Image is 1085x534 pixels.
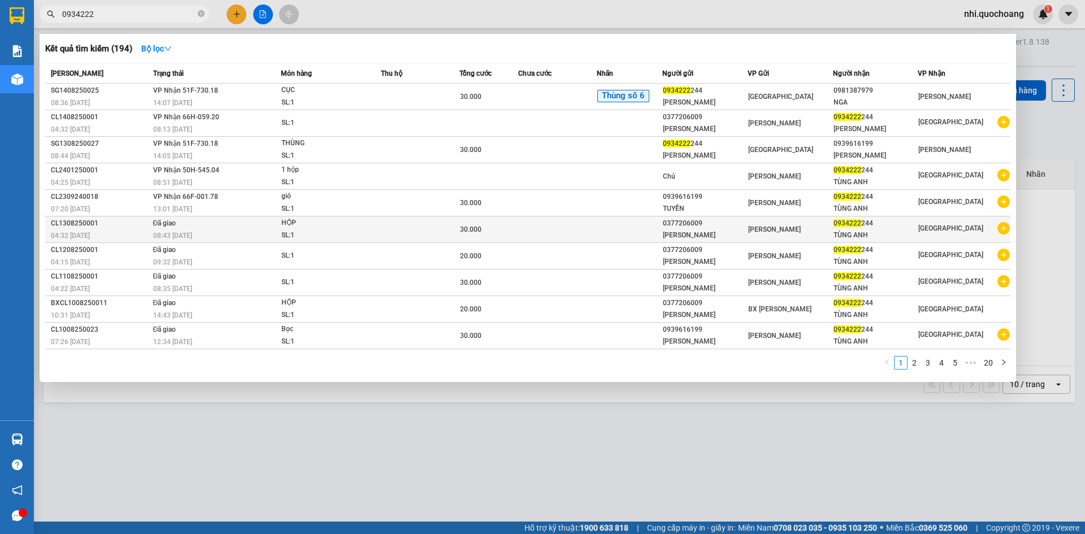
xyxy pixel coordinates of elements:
[51,205,90,213] span: 07:20 [DATE]
[834,336,918,348] div: TÙNG ANH
[997,356,1010,370] button: right
[663,191,747,203] div: 0939616199
[663,85,747,97] div: 244
[281,309,366,322] div: SL: 1
[460,252,481,260] span: 20.000
[894,356,908,370] li: 1
[51,85,150,97] div: SG1408250025
[281,117,366,129] div: SL: 1
[164,45,172,53] span: down
[834,164,918,176] div: 244
[597,90,649,102] span: Thùng số 6
[51,338,90,346] span: 07:26 [DATE]
[45,43,132,55] h3: Kết quả tìm kiếm ( 194 )
[663,283,747,294] div: [PERSON_NAME]
[153,311,192,319] span: 14:43 [DATE]
[834,193,861,201] span: 0934222
[153,205,192,213] span: 13:01 [DATE]
[153,140,218,147] span: VP Nhận 51F-730.18
[597,70,613,77] span: Nhãn
[834,219,861,227] span: 0934222
[918,118,983,126] span: [GEOGRAPHIC_DATA]
[12,510,23,521] span: message
[918,331,983,338] span: [GEOGRAPHIC_DATA]
[895,357,907,369] a: 1
[51,311,90,319] span: 10:31 [DATE]
[663,336,747,348] div: [PERSON_NAME]
[62,8,196,20] input: Tìm tên, số ĐT hoặc mã đơn
[663,244,747,256] div: 0377206009
[663,203,747,215] div: TUYỀN
[748,93,813,101] span: [GEOGRAPHIC_DATA]
[51,179,90,186] span: 04:25 [DATE]
[460,146,481,154] span: 30.000
[948,356,962,370] li: 5
[51,138,150,150] div: SG1308250027
[663,218,747,229] div: 0377206009
[663,271,747,283] div: 0377206009
[663,123,747,135] div: [PERSON_NAME]
[935,357,948,369] a: 4
[281,164,366,176] div: 1 hộp
[834,111,918,123] div: 244
[281,323,366,336] div: Bọc
[11,73,23,85] img: warehouse-icon
[663,150,747,162] div: [PERSON_NAME]
[281,229,366,242] div: SL: 1
[460,225,481,233] span: 30.000
[460,199,481,207] span: 30.000
[834,97,918,108] div: NGA
[518,70,552,77] span: Chưa cước
[884,359,891,366] span: left
[748,332,801,340] span: [PERSON_NAME]
[153,325,176,333] span: Đã giao
[51,244,150,256] div: CL1208250001
[51,324,150,336] div: CL1008250023
[153,338,192,346] span: 12:34 [DATE]
[51,297,150,309] div: BXCL1008250011
[281,276,366,289] div: SL: 1
[153,299,176,307] span: Đã giao
[663,297,747,309] div: 0377206009
[748,146,813,154] span: [GEOGRAPHIC_DATA]
[834,299,861,307] span: 0934222
[918,70,945,77] span: VP Nhận
[281,250,366,262] div: SL: 1
[153,285,192,293] span: 08:35 [DATE]
[748,279,801,286] span: [PERSON_NAME]
[51,232,90,240] span: 04:32 [DATE]
[153,70,184,77] span: Trạng thái
[153,219,176,227] span: Đã giao
[153,246,176,254] span: Đã giao
[281,297,366,309] div: HỘP
[663,111,747,123] div: 0377206009
[51,70,103,77] span: [PERSON_NAME]
[935,356,948,370] li: 4
[748,119,801,127] span: [PERSON_NAME]
[153,258,192,266] span: 09:32 [DATE]
[10,7,24,24] img: logo-vxr
[834,325,861,333] span: 0934222
[748,252,801,260] span: [PERSON_NAME]
[833,70,870,77] span: Người nhận
[47,10,55,18] span: search
[281,190,366,203] div: giỏ
[460,332,481,340] span: 30.000
[748,199,801,207] span: [PERSON_NAME]
[132,40,181,58] button: Bộ lọcdown
[748,305,811,313] span: BX [PERSON_NAME]
[997,116,1010,128] span: plus-circle
[834,138,918,150] div: 0939616199
[834,203,918,215] div: TÙNG ANH
[51,152,90,160] span: 08:44 [DATE]
[281,70,312,77] span: Món hàng
[949,357,961,369] a: 5
[918,93,971,101] span: [PERSON_NAME]
[281,217,366,229] div: HỘP
[460,279,481,286] span: 30.000
[281,84,366,97] div: CỤC
[662,70,693,77] span: Người gửi
[663,229,747,241] div: [PERSON_NAME]
[153,272,176,280] span: Đã giao
[918,305,983,313] span: [GEOGRAPHIC_DATA]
